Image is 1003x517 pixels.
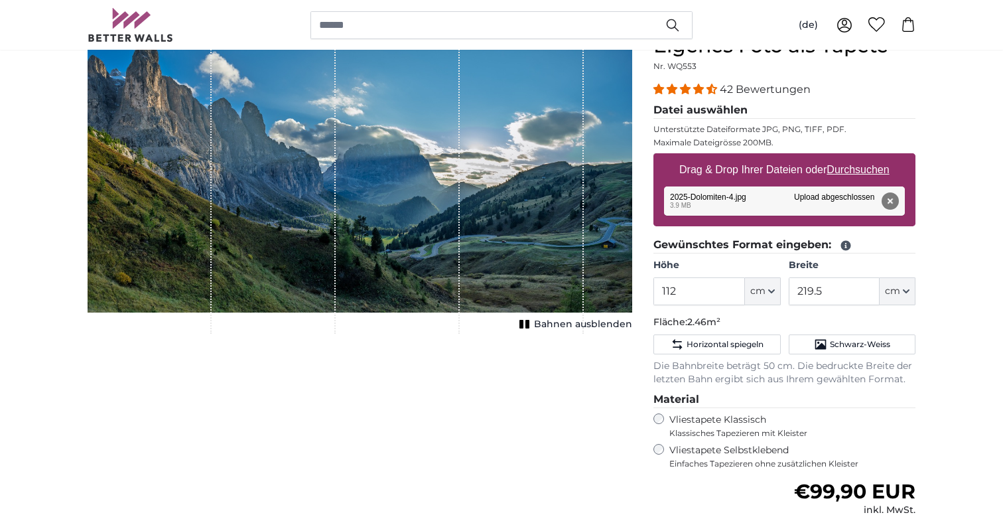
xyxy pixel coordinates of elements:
legend: Material [653,392,915,408]
p: Fläche: [653,316,915,329]
u: Durchsuchen [827,164,890,175]
span: Einfaches Tapezieren ohne zusätzlichen Kleister [669,459,915,469]
span: Nr. WQ553 [653,61,697,71]
button: cm [745,277,781,305]
span: Klassisches Tapezieren mit Kleister [669,428,904,439]
button: Schwarz-Weiss [789,334,915,354]
div: inkl. MwSt. [794,504,915,517]
button: (de) [788,13,829,37]
span: Horizontal spiegeln [687,339,764,350]
span: Schwarz-Weiss [830,339,890,350]
p: Die Bahnbreite beträgt 50 cm. Die bedruckte Breite der letzten Bahn ergibt sich aus Ihrem gewählt... [653,360,915,386]
button: cm [880,277,915,305]
div: 1 of 1 [88,34,632,334]
legend: Gewünschtes Format eingeben: [653,237,915,254]
label: Vliestapete Selbstklebend [669,444,915,469]
span: 42 Bewertungen [720,83,811,96]
img: Betterwalls [88,8,174,42]
span: cm [750,285,766,298]
label: Breite [789,259,915,272]
label: Höhe [653,259,780,272]
label: Vliestapete Klassisch [669,413,904,439]
p: Unterstützte Dateiformate JPG, PNG, TIFF, PDF. [653,124,915,135]
span: €99,90 EUR [794,479,915,504]
span: cm [885,285,900,298]
p: Maximale Dateigrösse 200MB. [653,137,915,148]
span: 4.38 stars [653,83,720,96]
label: Drag & Drop Ihrer Dateien oder [674,157,895,183]
legend: Datei auswählen [653,102,915,119]
span: 2.46m² [687,316,720,328]
button: Horizontal spiegeln [653,334,780,354]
